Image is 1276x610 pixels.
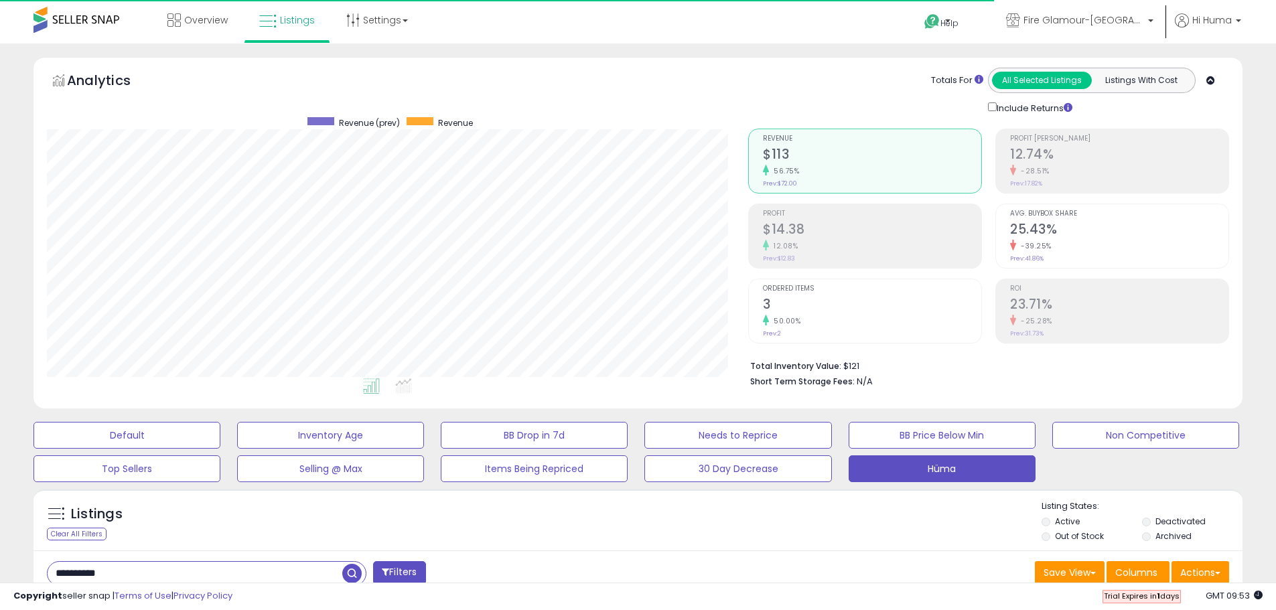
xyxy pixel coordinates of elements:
h2: $113 [763,147,981,165]
span: Profit [763,210,981,218]
button: Items Being Repriced [441,455,628,482]
strong: Copyright [13,589,62,602]
button: Hüma [849,455,1036,482]
button: Filters [373,561,425,585]
button: Save View [1035,561,1105,584]
b: Short Term Storage Fees: [750,376,855,387]
a: Hi Huma [1175,13,1241,44]
button: Inventory Age [237,422,424,449]
small: Prev: 17.82% [1010,179,1042,187]
span: Avg. Buybox Share [1010,210,1228,218]
small: Prev: 41.86% [1010,254,1044,262]
h5: Analytics [67,71,157,93]
small: Prev: 31.73% [1010,329,1044,337]
span: Revenue [438,117,473,129]
small: -28.51% [1016,166,1050,176]
button: Actions [1172,561,1229,584]
small: Prev: 2 [763,329,781,337]
h2: 12.74% [1010,147,1228,165]
h2: 3 [763,297,981,315]
button: Listings With Cost [1091,72,1191,89]
b: 1 [1157,591,1160,601]
button: Needs to Reprice [644,422,831,449]
button: Selling @ Max [237,455,424,482]
div: Totals For [931,74,983,87]
span: Columns [1115,566,1157,579]
button: Non Competitive [1052,422,1239,449]
span: Revenue [763,135,981,143]
span: Revenue (prev) [339,117,400,129]
span: Ordered Items [763,285,981,293]
span: Trial Expires in days [1104,591,1180,601]
h5: Listings [71,505,123,524]
a: Terms of Use [115,589,171,602]
h2: 25.43% [1010,222,1228,240]
div: Include Returns [978,100,1088,115]
a: Privacy Policy [173,589,232,602]
span: Hi Huma [1192,13,1232,27]
small: 50.00% [769,316,800,326]
i: Get Help [924,13,940,30]
label: Deactivated [1155,516,1206,527]
label: Active [1055,516,1080,527]
button: All Selected Listings [992,72,1092,89]
span: Listings [280,13,315,27]
div: Clear All Filters [47,528,107,540]
small: -39.25% [1016,241,1052,251]
button: Default [33,422,220,449]
a: Help [914,3,985,44]
small: Prev: $72.00 [763,179,797,187]
span: Help [940,17,959,29]
div: seller snap | | [13,590,232,603]
button: Top Sellers [33,455,220,482]
button: BB Price Below Min [849,422,1036,449]
h2: 23.71% [1010,297,1228,315]
span: Profit [PERSON_NAME] [1010,135,1228,143]
span: ROI [1010,285,1228,293]
label: Archived [1155,530,1192,542]
span: 2025-08-14 09:53 GMT [1206,589,1263,602]
h2: $14.38 [763,222,981,240]
small: 12.08% [769,241,798,251]
p: Listing States: [1042,500,1243,513]
button: BB Drop in 7d [441,422,628,449]
span: Overview [184,13,228,27]
small: Prev: $12.83 [763,254,795,262]
span: N/A [857,375,873,388]
label: Out of Stock [1055,530,1104,542]
span: Fire Glamour-[GEOGRAPHIC_DATA] [1023,13,1144,27]
button: Columns [1107,561,1169,584]
button: 30 Day Decrease [644,455,831,482]
small: -25.28% [1016,316,1052,326]
b: Total Inventory Value: [750,360,841,372]
small: 56.75% [769,166,799,176]
li: $121 [750,357,1219,373]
